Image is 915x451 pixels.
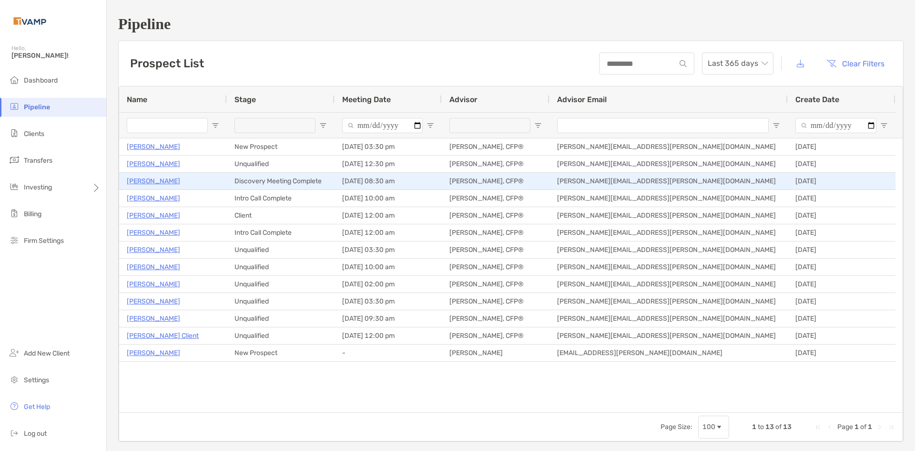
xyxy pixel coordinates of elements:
div: [DATE] 03:30 pm [335,138,442,155]
div: Unqualified [227,310,335,327]
a: [PERSON_NAME] [127,175,180,187]
p: [PERSON_NAME] Client [127,330,199,342]
div: [DATE] [788,241,895,258]
span: Name [127,95,147,104]
div: [PERSON_NAME], CFP® [442,190,549,207]
div: [DATE] 10:00 am [335,259,442,275]
div: [DATE] [788,190,895,207]
div: [DATE] [788,156,895,172]
div: [PERSON_NAME][EMAIL_ADDRESS][PERSON_NAME][DOMAIN_NAME] [549,327,788,344]
div: Unqualified [227,327,335,344]
span: to [758,423,764,431]
div: [DATE] 12:00 pm [335,327,442,344]
div: [PERSON_NAME][EMAIL_ADDRESS][PERSON_NAME][DOMAIN_NAME] [549,156,788,172]
span: Transfers [24,157,52,165]
img: transfers icon [9,154,20,166]
div: [PERSON_NAME], CFP® [442,241,549,258]
a: [PERSON_NAME] [127,244,180,256]
div: [DATE] [788,345,895,361]
p: [PERSON_NAME] [127,210,180,221]
div: Unqualified [227,156,335,172]
div: [PERSON_NAME], CFP® [442,173,549,189]
div: [PERSON_NAME][EMAIL_ADDRESS][PERSON_NAME][DOMAIN_NAME] [549,259,788,275]
button: Open Filter Menu [773,122,780,129]
div: [DATE] [788,224,895,241]
a: [PERSON_NAME] [127,192,180,204]
span: Advisor [449,95,478,104]
span: Page [837,423,853,431]
a: [PERSON_NAME] [127,141,180,153]
div: 100 [702,423,715,431]
div: Unqualified [227,241,335,258]
div: Unqualified [227,293,335,310]
div: [DATE] 03:30 pm [335,241,442,258]
span: Advisor Email [557,95,607,104]
div: Last Page [887,423,895,431]
span: 1 [854,423,859,431]
div: Page Size: [661,423,692,431]
div: Intro Call Complete [227,190,335,207]
img: pipeline icon [9,101,20,112]
h3: Prospect List [130,57,204,70]
div: Unqualified [227,259,335,275]
div: [PERSON_NAME][EMAIL_ADDRESS][PERSON_NAME][DOMAIN_NAME] [549,310,788,327]
p: [PERSON_NAME] [127,158,180,170]
img: get-help icon [9,400,20,412]
div: New Prospect [227,345,335,361]
img: logout icon [9,427,20,439]
div: [PERSON_NAME] [442,345,549,361]
div: [DATE] 12:30 pm [335,156,442,172]
div: [DATE] [788,138,895,155]
input: Name Filter Input [127,118,208,133]
img: input icon [680,60,687,67]
div: [DATE] [788,293,895,310]
a: [PERSON_NAME] [127,313,180,325]
span: Add New Client [24,349,70,357]
h1: Pipeline [118,15,904,33]
span: Log out [24,430,47,438]
div: Previous Page [826,423,834,431]
div: New Prospect [227,138,335,155]
span: Last 365 days [708,53,768,74]
img: investing icon [9,181,20,192]
div: [PERSON_NAME], CFP® [442,327,549,344]
div: [DATE] 12:00 am [335,207,442,224]
span: Meeting Date [342,95,391,104]
span: Dashboard [24,76,58,84]
div: First Page [814,423,822,431]
div: Next Page [876,423,884,431]
img: firm-settings icon [9,234,20,246]
div: - [335,345,442,361]
div: [PERSON_NAME], CFP® [442,224,549,241]
div: [DATE] 08:30 am [335,173,442,189]
div: [DATE] [788,327,895,344]
span: Billing [24,210,41,218]
img: dashboard icon [9,74,20,85]
p: [PERSON_NAME] [127,278,180,290]
div: Discovery Meeting Complete [227,173,335,189]
input: Meeting Date Filter Input [342,118,423,133]
button: Clear Filters [819,53,892,74]
div: [DATE] [788,207,895,224]
span: Get Help [24,403,50,411]
div: Unqualified [227,276,335,293]
div: [DATE] 10:00 am [335,190,442,207]
span: of [860,423,866,431]
div: [PERSON_NAME], CFP® [442,207,549,224]
a: [PERSON_NAME] [127,227,180,239]
div: [PERSON_NAME], CFP® [442,276,549,293]
div: [PERSON_NAME], CFP® [442,259,549,275]
span: Create Date [795,95,839,104]
a: [PERSON_NAME] [127,295,180,307]
span: 1 [868,423,872,431]
div: Client [227,207,335,224]
img: clients icon [9,127,20,139]
span: Pipeline [24,103,50,111]
span: Investing [24,183,52,191]
div: Intro Call Complete [227,224,335,241]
